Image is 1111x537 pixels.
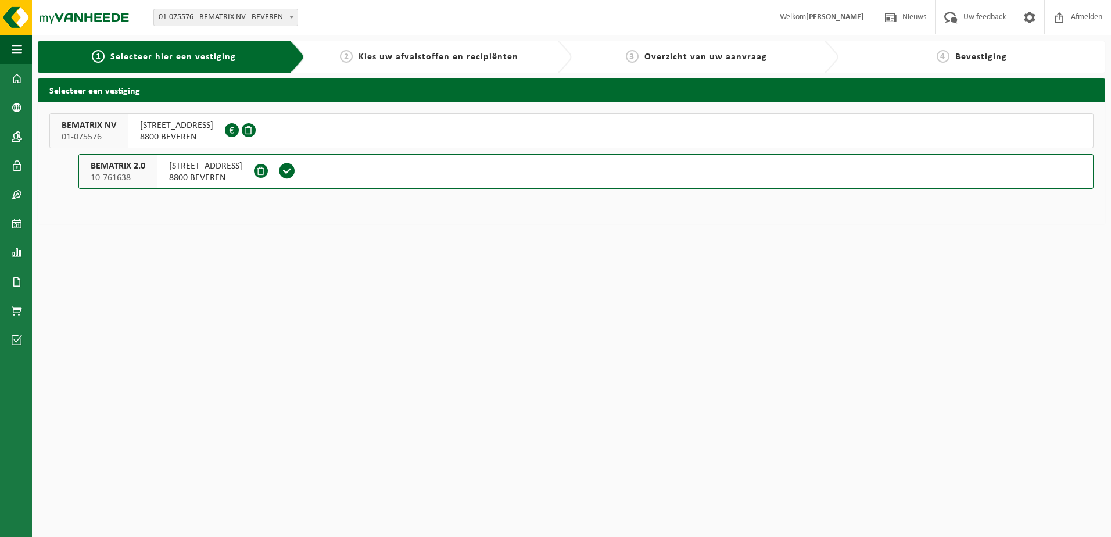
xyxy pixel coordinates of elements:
span: 01-075576 [62,131,116,143]
span: 3 [626,50,639,63]
span: Selecteer hier een vestiging [110,52,236,62]
span: Overzicht van uw aanvraag [644,52,767,62]
span: Bevestiging [955,52,1007,62]
span: 8800 BEVEREN [140,131,213,143]
span: [STREET_ADDRESS] [140,120,213,131]
span: [STREET_ADDRESS] [169,160,242,172]
span: 4 [937,50,949,63]
span: 10-761638 [91,172,145,184]
span: 2 [340,50,353,63]
span: 01-075576 - BEMATRIX NV - BEVEREN [154,9,298,26]
span: Kies uw afvalstoffen en recipiënten [359,52,518,62]
span: 1 [92,50,105,63]
strong: [PERSON_NAME] [806,13,864,22]
span: BEMATRIX 2.0 [91,160,145,172]
button: BEMATRIX NV 01-075576 [STREET_ADDRESS]8800 BEVEREN [49,113,1094,148]
button: BEMATRIX 2.0 10-761638 [STREET_ADDRESS]8800 BEVEREN [78,154,1094,189]
h2: Selecteer een vestiging [38,78,1105,101]
span: BEMATRIX NV [62,120,116,131]
span: 01-075576 - BEMATRIX NV - BEVEREN [153,9,298,26]
span: 8800 BEVEREN [169,172,242,184]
